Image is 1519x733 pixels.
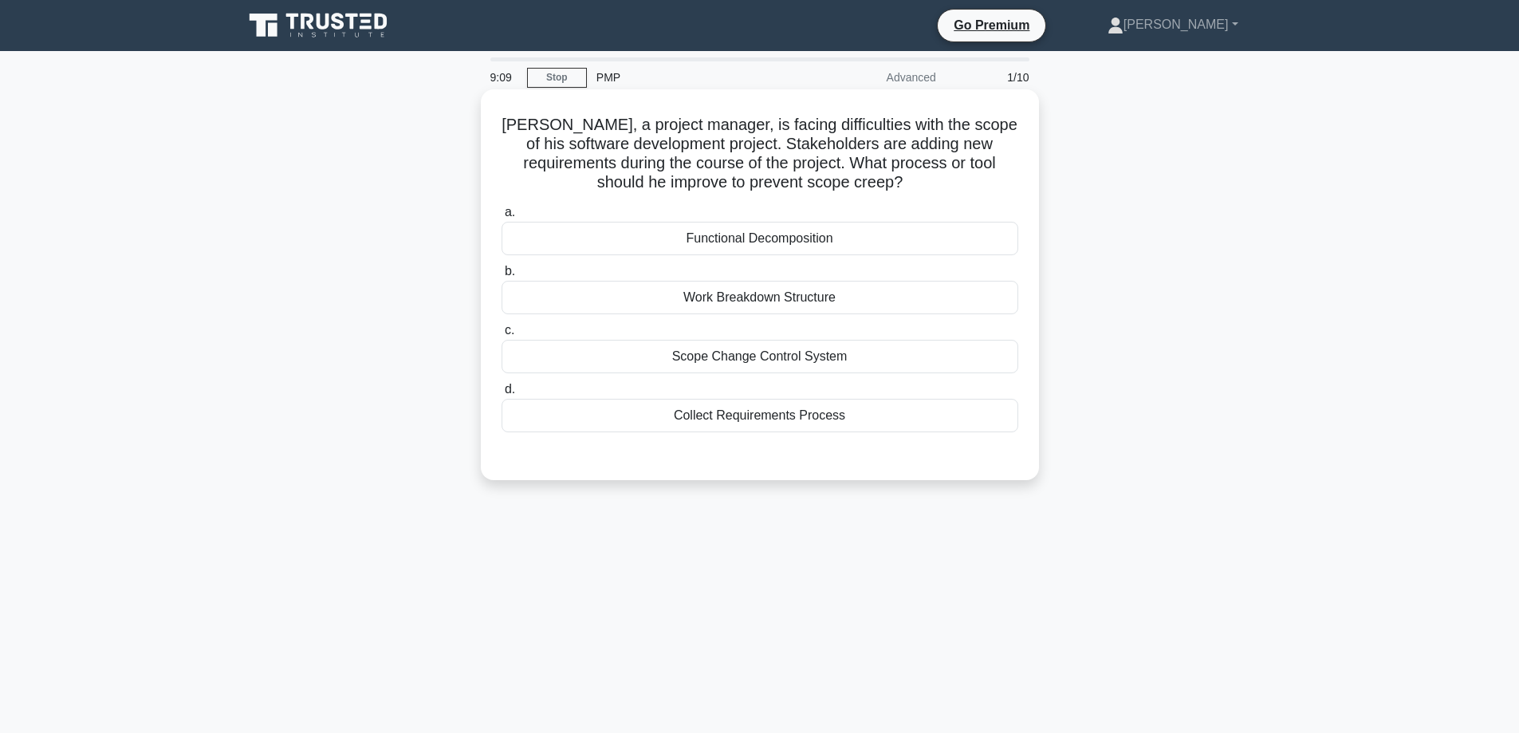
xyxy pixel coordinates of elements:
[502,222,1018,255] div: Functional Decomposition
[505,323,514,337] span: c.
[481,61,527,93] div: 9:09
[505,205,515,219] span: a.
[502,340,1018,373] div: Scope Change Control System
[505,264,515,278] span: b.
[587,61,806,93] div: PMP
[527,68,587,88] a: Stop
[505,382,515,396] span: d.
[502,281,1018,314] div: Work Breakdown Structure
[946,61,1039,93] div: 1/10
[944,15,1039,35] a: Go Premium
[1069,9,1277,41] a: [PERSON_NAME]
[502,399,1018,432] div: Collect Requirements Process
[806,61,946,93] div: Advanced
[500,115,1020,193] h5: [PERSON_NAME], a project manager, is facing difficulties with the scope of his software developme...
